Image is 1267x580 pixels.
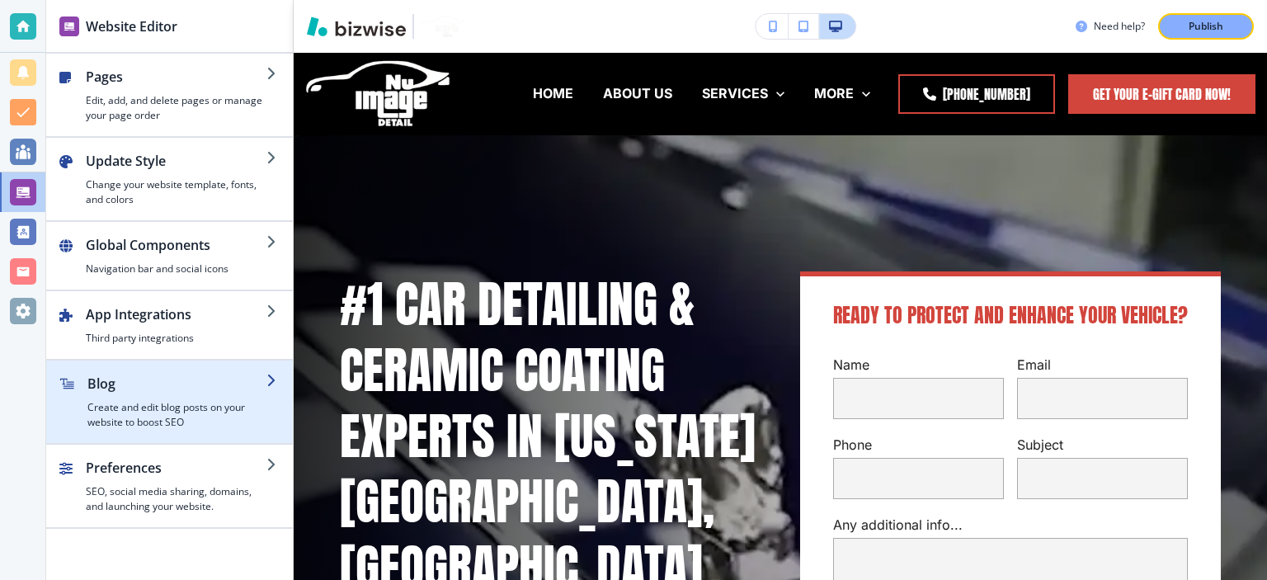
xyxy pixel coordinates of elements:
[86,93,266,123] h4: Edit, add, and delete pages or manage your page order
[86,235,266,255] h2: Global Components
[86,17,177,36] h2: Website Editor
[87,374,266,394] h2: Blog
[86,151,266,171] h2: Update Style
[833,516,1188,535] p: Any additional info...
[603,84,672,103] p: ABOUT US
[46,138,293,220] button: Update StyleChange your website template, fonts, and colors
[307,17,406,36] img: Bizwise Logo
[46,222,293,290] button: Global ComponentsNavigation bar and social icons
[533,84,573,103] p: HOME
[1158,13,1254,40] button: Publish
[702,84,768,103] p: SERVICES
[833,436,1004,455] p: Phone
[1189,19,1223,34] p: Publish
[86,458,266,478] h2: Preferences
[898,74,1055,114] a: [PHONE_NUMBER]
[46,445,293,527] button: PreferencesSEO, social media sharing, domains, and launching your website.
[1068,74,1255,114] a: Get Your E-Gift Card Now!
[86,331,266,346] h4: Third party integrations
[59,17,79,36] img: editor icon
[86,67,266,87] h2: Pages
[421,16,465,36] img: Your Logo
[46,54,293,136] button: PagesEdit, add, and delete pages or manage your page order
[46,291,293,359] button: App IntegrationsThird party integrations
[86,177,266,207] h4: Change your website template, fonts, and colors
[1094,19,1145,34] h3: Need help?
[1017,436,1188,455] p: Subject
[833,300,1188,330] span: Ready to Protect and Enhance Your Vehicle?
[86,484,266,514] h4: SEO, social media sharing, domains, and launching your website.
[833,356,1004,375] p: Name
[86,304,266,324] h2: App Integrations
[1017,356,1188,375] p: Email
[46,361,293,443] button: BlogCreate and edit blog posts on your website to boost SEO
[86,262,266,276] h4: Navigation bar and social icons
[87,400,266,430] h4: Create and edit blog posts on your website to boost SEO
[305,59,454,128] img: NU Image Detail
[814,84,854,103] p: MORE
